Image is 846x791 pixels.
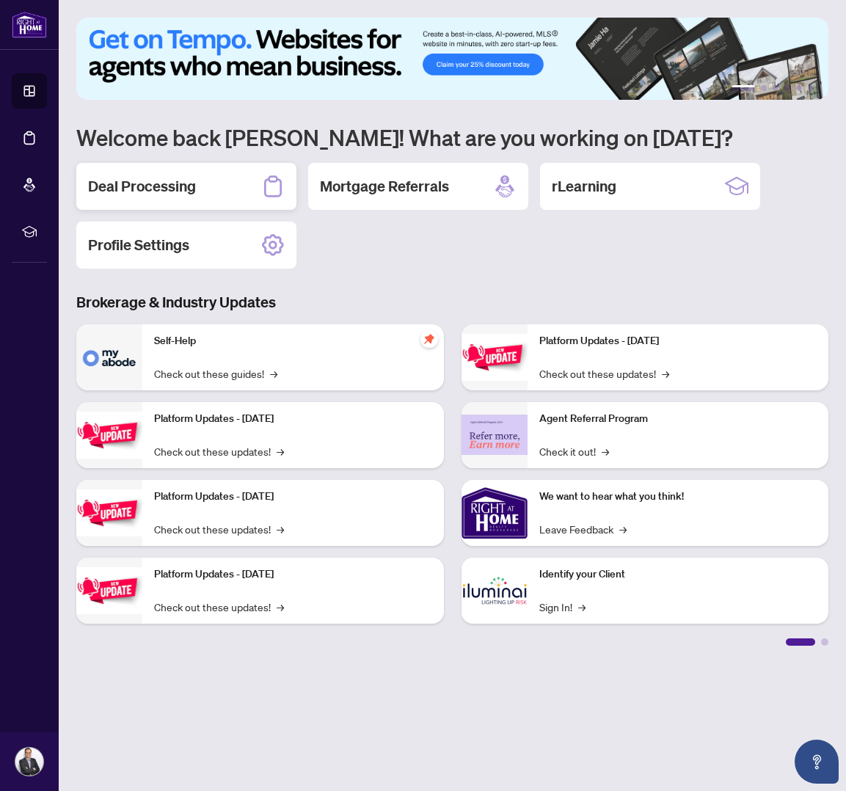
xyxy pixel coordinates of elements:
[76,324,142,390] img: Self-Help
[76,292,828,313] h3: Brokerage & Industry Updates
[539,566,817,583] p: Identify your Client
[154,489,432,505] p: Platform Updates - [DATE]
[76,18,828,100] img: Slide 0
[76,412,142,458] img: Platform Updates - September 16, 2025
[462,415,528,455] img: Agent Referral Program
[154,333,432,349] p: Self-Help
[154,599,284,615] a: Check out these updates!→
[539,521,627,537] a: Leave Feedback→
[539,489,817,505] p: We want to hear what you think!
[462,334,528,380] img: Platform Updates - June 23, 2025
[154,521,284,537] a: Check out these updates!→
[784,85,790,91] button: 4
[270,365,277,382] span: →
[795,740,839,784] button: Open asap
[808,85,814,91] button: 6
[88,176,196,197] h2: Deal Processing
[773,85,778,91] button: 3
[277,599,284,615] span: →
[462,480,528,546] img: We want to hear what you think!
[277,521,284,537] span: →
[539,443,609,459] a: Check it out!→
[76,489,142,536] img: Platform Updates - July 21, 2025
[619,521,627,537] span: →
[154,365,277,382] a: Check out these guides!→
[539,411,817,427] p: Agent Referral Program
[154,411,432,427] p: Platform Updates - [DATE]
[732,85,755,91] button: 1
[154,443,284,459] a: Check out these updates!→
[12,11,47,38] img: logo
[539,333,817,349] p: Platform Updates - [DATE]
[662,365,669,382] span: →
[420,330,438,348] span: pushpin
[320,176,449,197] h2: Mortgage Referrals
[539,365,669,382] a: Check out these updates!→
[76,567,142,613] img: Platform Updates - July 8, 2025
[88,235,189,255] h2: Profile Settings
[76,123,828,151] h1: Welcome back [PERSON_NAME]! What are you working on [DATE]?
[761,85,767,91] button: 2
[796,85,802,91] button: 5
[15,748,43,776] img: Profile Icon
[602,443,609,459] span: →
[462,558,528,624] img: Identify your Client
[154,566,432,583] p: Platform Updates - [DATE]
[277,443,284,459] span: →
[552,176,616,197] h2: rLearning
[578,599,586,615] span: →
[539,599,586,615] a: Sign In!→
